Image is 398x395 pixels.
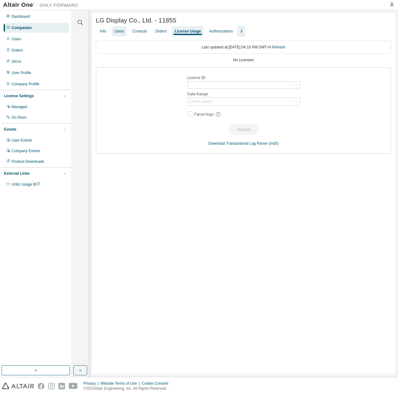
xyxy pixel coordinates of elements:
[100,29,106,34] div: Info
[187,92,300,97] label: Date Range
[155,29,167,34] div: Orders
[187,75,300,80] label: Licence ID
[58,383,65,389] img: linkedin.svg
[4,171,30,176] div: External Links
[269,141,279,146] a: (md5)
[96,17,176,24] span: LG Display Co., Ltd. - 11855
[4,127,16,132] div: Events
[12,138,32,143] div: User Events
[12,37,21,42] div: Users
[209,29,233,34] div: Authorizations
[12,182,40,187] span: Units Usage BI
[2,383,34,389] img: altair_logo.svg
[96,57,391,62] div: No Licenses
[12,148,40,153] div: Company Events
[208,141,268,146] a: Download Transactional Log Parser
[12,14,30,19] div: Dashboard
[12,59,21,64] div: SKUs
[189,99,212,104] div: Click to select
[12,82,39,87] div: Company Profile
[229,124,259,135] button: Submit
[12,48,23,53] div: Orders
[83,386,172,391] p: © 2025 Altair Engineering, Inc. All Rights Reserved.
[38,383,44,389] img: facebook.svg
[12,115,27,120] div: On Prem
[96,41,391,54] div: Last updated at: [DATE] 04:16 PM GMT+9
[142,381,172,386] div: Cookie Consent
[175,29,201,34] div: License Usage
[12,159,44,164] div: Product Downloads
[83,381,100,386] div: Privacy
[48,383,55,389] img: instagram.svg
[12,104,27,109] div: Managed
[3,2,81,8] img: Altair One
[188,98,300,105] div: Click to select
[12,70,31,75] div: User Profile
[4,93,34,98] div: License Settings
[100,381,142,386] div: Website Terms of Use
[132,29,147,34] div: Contacts
[194,112,214,117] span: Parse logs
[114,29,124,34] div: Users
[12,25,32,30] div: Companies
[272,45,285,49] a: Refresh
[69,383,78,389] img: youtube.svg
